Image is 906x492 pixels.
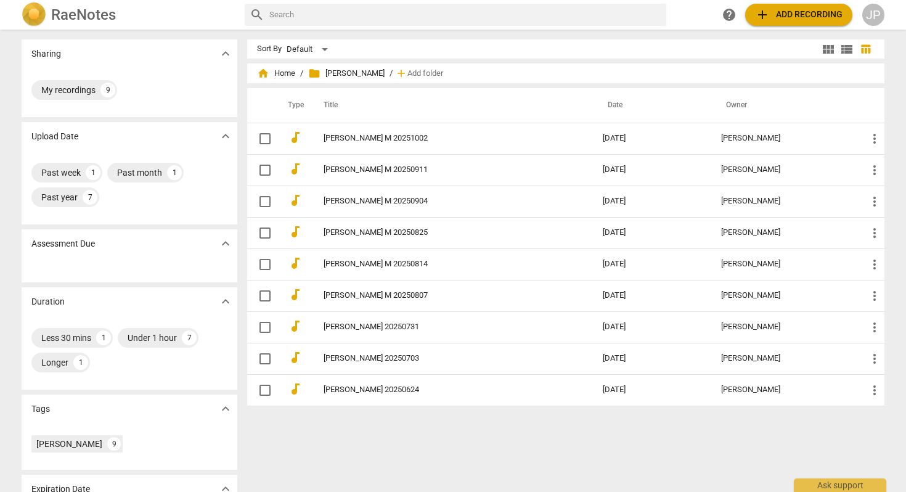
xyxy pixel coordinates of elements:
div: Past week [41,166,81,179]
td: [DATE] [593,248,711,280]
div: [PERSON_NAME] [721,385,847,395]
div: Past year [41,191,78,203]
a: Help [718,4,740,26]
span: expand_more [218,401,233,416]
a: [PERSON_NAME] M 20250911 [324,165,558,174]
td: [DATE] [593,311,711,343]
div: [PERSON_NAME] [721,260,847,269]
span: [PERSON_NAME] [308,67,385,80]
span: more_vert [867,383,882,398]
span: audiotrack [288,256,303,271]
div: Default [287,39,332,59]
span: more_vert [867,257,882,272]
span: audiotrack [288,193,303,208]
div: [PERSON_NAME] [36,438,102,450]
span: Add recording [755,7,843,22]
div: [PERSON_NAME] [721,291,847,300]
a: [PERSON_NAME] M 20250807 [324,291,558,300]
a: [PERSON_NAME] 20250731 [324,322,558,332]
th: Type [278,88,309,123]
span: more_vert [867,163,882,178]
td: [DATE] [593,280,711,311]
span: audiotrack [288,224,303,239]
div: [PERSON_NAME] [721,322,847,332]
div: 1 [86,165,100,180]
button: JP [862,4,884,26]
button: Show more [216,400,235,418]
span: search [250,7,264,22]
div: Ask support [794,478,886,492]
a: LogoRaeNotes [22,2,235,27]
td: [DATE] [593,217,711,248]
span: / [390,69,393,78]
th: Date [593,88,711,123]
span: expand_more [218,236,233,251]
span: expand_more [218,46,233,61]
span: add [755,7,770,22]
p: Duration [31,295,65,308]
div: Longer [41,356,68,369]
button: Show more [216,292,235,311]
a: [PERSON_NAME] M 20251002 [324,134,558,143]
td: [DATE] [593,186,711,217]
span: audiotrack [288,350,303,365]
td: [DATE] [593,343,711,374]
button: Show more [216,127,235,146]
span: audiotrack [288,162,303,176]
button: Show more [216,44,235,63]
button: Table view [856,40,875,59]
td: [DATE] [593,374,711,406]
th: Owner [711,88,857,123]
span: expand_more [218,129,233,144]
div: My recordings [41,84,96,96]
span: table_chart [860,43,871,55]
div: 9 [107,437,121,451]
span: audiotrack [288,287,303,302]
div: [PERSON_NAME] [721,228,847,237]
a: [PERSON_NAME] 20250624 [324,385,558,395]
span: more_vert [867,289,882,303]
p: Upload Date [31,130,78,143]
span: home [257,67,269,80]
h2: RaeNotes [51,6,116,23]
th: Title [309,88,593,123]
div: 1 [96,330,111,345]
div: [PERSON_NAME] [721,197,847,206]
a: [PERSON_NAME] M 20250814 [324,260,558,269]
span: add [395,67,407,80]
div: [PERSON_NAME] [721,134,847,143]
div: 1 [73,355,88,370]
img: Logo [22,2,46,27]
span: audiotrack [288,319,303,334]
div: Less 30 mins [41,332,91,344]
div: 7 [83,190,97,205]
div: Sort By [257,44,282,54]
p: Sharing [31,47,61,60]
td: [DATE] [593,123,711,154]
span: more_vert [867,351,882,366]
span: folder [308,67,320,80]
span: audiotrack [288,382,303,396]
div: Past month [117,166,162,179]
div: [PERSON_NAME] [721,354,847,363]
a: [PERSON_NAME] M 20250825 [324,228,558,237]
span: view_list [839,42,854,57]
button: Show more [216,234,235,253]
button: List view [838,40,856,59]
p: Tags [31,403,50,416]
div: 1 [167,165,182,180]
p: Assessment Due [31,237,95,250]
span: help [722,7,737,22]
span: Home [257,67,295,80]
div: Under 1 hour [128,332,177,344]
span: / [300,69,303,78]
span: more_vert [867,194,882,209]
a: [PERSON_NAME] M 20250904 [324,197,558,206]
span: more_vert [867,226,882,240]
td: [DATE] [593,154,711,186]
button: Tile view [819,40,838,59]
a: [PERSON_NAME] 20250703 [324,354,558,363]
button: Upload [745,4,852,26]
span: more_vert [867,320,882,335]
